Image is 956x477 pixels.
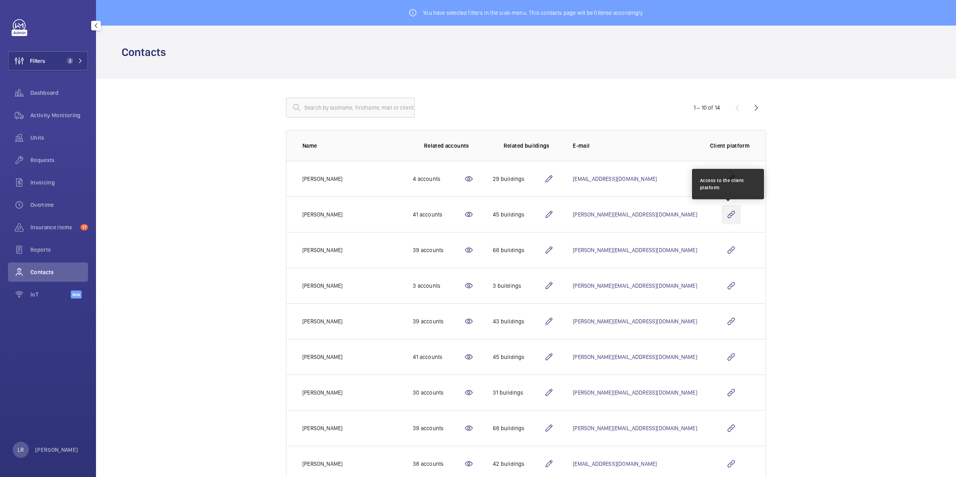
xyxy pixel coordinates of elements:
[573,318,697,325] a: [PERSON_NAME][EMAIL_ADDRESS][DOMAIN_NAME]
[302,389,342,397] p: [PERSON_NAME]
[302,142,400,150] p: Name
[122,45,171,60] h1: Contacts
[413,424,464,432] div: 39 accounts
[573,461,657,467] a: [EMAIL_ADDRESS][DOMAIN_NAME]
[573,354,697,360] a: [PERSON_NAME][EMAIL_ADDRESS][DOMAIN_NAME]
[302,353,342,361] p: [PERSON_NAME]
[573,425,697,431] a: [PERSON_NAME][EMAIL_ADDRESS][DOMAIN_NAME]
[413,389,464,397] div: 30 accounts
[573,389,697,396] a: [PERSON_NAME][EMAIL_ADDRESS][DOMAIN_NAME]
[30,111,88,119] span: Activity Monitoring
[302,317,342,325] p: [PERSON_NAME]
[30,134,88,142] span: Units
[493,246,544,254] div: 68 buildings
[18,446,24,454] p: LR
[413,175,464,183] div: 4 accounts
[8,51,88,70] button: Filters2
[30,178,88,186] span: Invoicing
[413,317,464,325] div: 39 accounts
[413,246,464,254] div: 39 accounts
[30,57,45,65] span: Filters
[302,246,342,254] p: [PERSON_NAME]
[493,210,544,218] div: 45 buildings
[80,224,88,230] span: 17
[67,58,73,64] span: 2
[573,211,697,218] a: [PERSON_NAME][EMAIL_ADDRESS][DOMAIN_NAME]
[302,460,342,468] p: [PERSON_NAME]
[302,282,342,290] p: [PERSON_NAME]
[424,142,469,150] p: Related accounts
[286,98,415,118] input: Search by lastname, firstname, mail or client
[30,291,71,299] span: IoT
[493,317,544,325] div: 43 buildings
[493,175,544,183] div: 29 buildings
[302,210,342,218] p: [PERSON_NAME]
[30,223,77,231] span: Insurance items
[493,424,544,432] div: 68 buildings
[302,175,342,183] p: [PERSON_NAME]
[302,424,342,432] p: [PERSON_NAME]
[573,247,697,253] a: [PERSON_NAME][EMAIL_ADDRESS][DOMAIN_NAME]
[493,389,544,397] div: 31 buildings
[504,142,550,150] p: Related buildings
[493,353,544,361] div: 45 buildings
[30,201,88,209] span: Overtime
[413,210,464,218] div: 41 accounts
[700,177,756,191] div: Access to the client platform
[413,282,464,290] div: 3 accounts
[413,353,464,361] div: 41 accounts
[710,142,750,150] p: Client platform
[573,176,657,182] a: [EMAIL_ADDRESS][DOMAIN_NAME]
[694,104,720,112] div: 1 – 10 of 14
[573,142,697,150] p: E-mail
[30,268,88,276] span: Contacts
[30,156,88,164] span: Requests
[493,282,544,290] div: 3 buildings
[30,246,88,254] span: Reports
[30,89,88,97] span: Dashboard
[71,291,82,299] span: Beta
[413,460,464,468] div: 38 accounts
[35,446,78,454] p: [PERSON_NAME]
[573,283,697,289] a: [PERSON_NAME][EMAIL_ADDRESS][DOMAIN_NAME]
[493,460,544,468] div: 42 buildings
